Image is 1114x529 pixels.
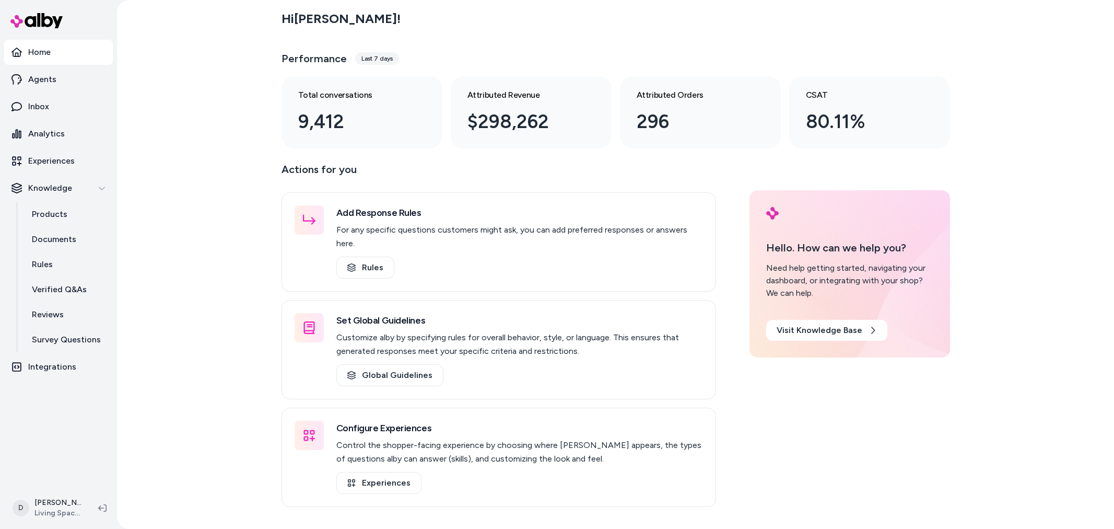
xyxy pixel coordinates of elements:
p: Rules [32,258,53,271]
p: Documents [32,233,76,246]
a: Documents [21,227,113,252]
p: Knowledge [28,182,72,194]
div: $298,262 [467,108,578,136]
img: alby Logo [10,13,63,28]
a: Experiences [336,472,421,494]
img: alby Logo [766,207,779,220]
p: Analytics [28,128,65,140]
p: Customize alby by specifying rules for overall behavior, style, or language. This ensures that ge... [336,331,703,358]
p: Experiences [28,155,75,167]
div: 80.11% [806,108,917,136]
h3: Configure Experiences [336,421,703,435]
p: Survey Questions [32,333,101,346]
button: Knowledge [4,176,113,201]
a: Survey Questions [21,327,113,352]
h3: Performance [282,51,347,66]
p: [PERSON_NAME] [34,498,81,508]
h3: Attributed Orders [637,89,747,101]
a: Visit Knowledge Base [766,320,887,341]
span: D [13,500,29,516]
span: Living Spaces [34,508,81,519]
a: Integrations [4,354,113,379]
h3: CSAT [806,89,917,101]
div: 296 [637,108,747,136]
div: Need help getting started, navigating your dashboard, or integrating with your shop? We can help. [766,262,933,300]
p: Reviews [32,308,64,321]
a: Attributed Revenue $298,262 [451,76,612,148]
p: Home [28,46,51,59]
p: Agents [28,73,56,86]
a: Agents [4,67,113,92]
h2: Hi [PERSON_NAME] ! [282,11,401,27]
h3: Attributed Revenue [467,89,578,101]
p: Products [32,208,67,221]
a: Home [4,40,113,65]
p: Verified Q&As [32,283,87,296]
a: CSAT 80.11% [789,76,950,148]
a: Attributed Orders 296 [620,76,781,148]
a: Products [21,202,113,227]
h3: Total conversations [298,89,409,101]
a: Experiences [4,148,113,174]
a: Analytics [4,121,113,146]
a: Verified Q&As [21,277,113,302]
a: Total conversations 9,412 [282,76,442,148]
div: 9,412 [298,108,409,136]
p: Integrations [28,361,76,373]
a: Reviews [21,302,113,327]
p: Actions for you [282,161,716,186]
a: Inbox [4,94,113,119]
div: Last 7 days [355,52,399,65]
button: D[PERSON_NAME]Living Spaces [6,491,90,525]
h3: Add Response Rules [336,205,703,220]
p: Control the shopper-facing experience by choosing where [PERSON_NAME] appears, the types of quest... [336,439,703,466]
a: Rules [21,252,113,277]
p: Inbox [28,100,49,113]
p: Hello. How can we help you? [766,240,933,256]
h3: Set Global Guidelines [336,313,703,328]
a: Global Guidelines [336,364,443,386]
p: For any specific questions customers might ask, you can add preferred responses or answers here. [336,223,703,250]
a: Rules [336,257,394,279]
